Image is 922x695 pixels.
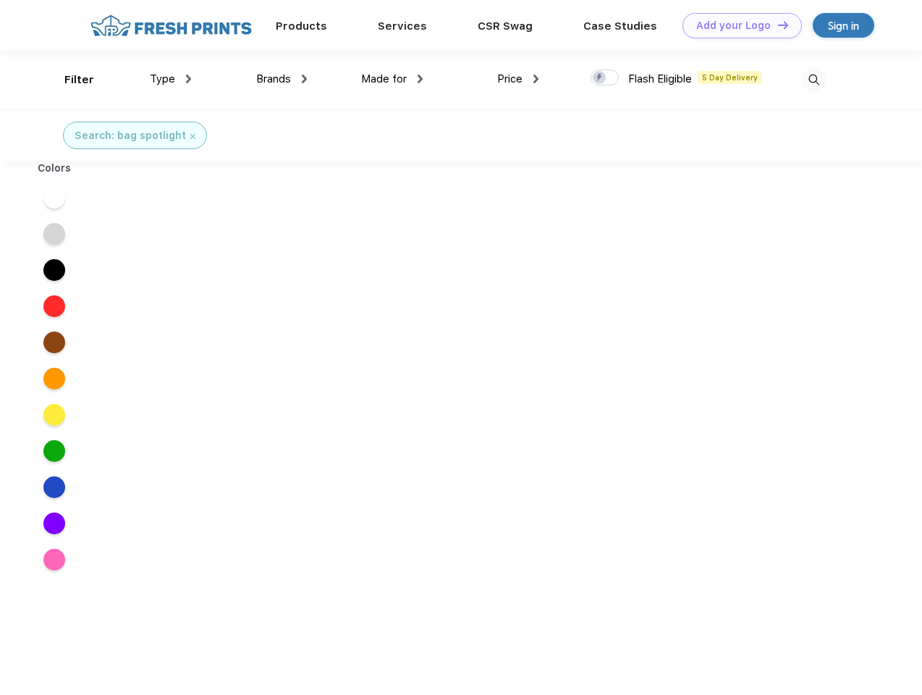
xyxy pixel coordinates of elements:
[802,68,826,92] img: desktop_search.svg
[533,75,538,83] img: dropdown.png
[27,161,83,176] div: Colors
[361,72,407,85] span: Made for
[628,72,692,85] span: Flash Eligible
[256,72,291,85] span: Brands
[302,75,307,83] img: dropdown.png
[497,72,523,85] span: Price
[778,21,788,29] img: DT
[276,20,327,33] a: Products
[828,17,859,34] div: Sign in
[86,13,256,38] img: fo%20logo%202.webp
[186,75,191,83] img: dropdown.png
[75,128,186,143] div: Search: bag spotlight
[813,13,874,38] a: Sign in
[150,72,175,85] span: Type
[698,71,762,84] span: 5 Day Delivery
[418,75,423,83] img: dropdown.png
[64,72,94,88] div: Filter
[190,134,195,139] img: filter_cancel.svg
[696,20,771,32] div: Add your Logo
